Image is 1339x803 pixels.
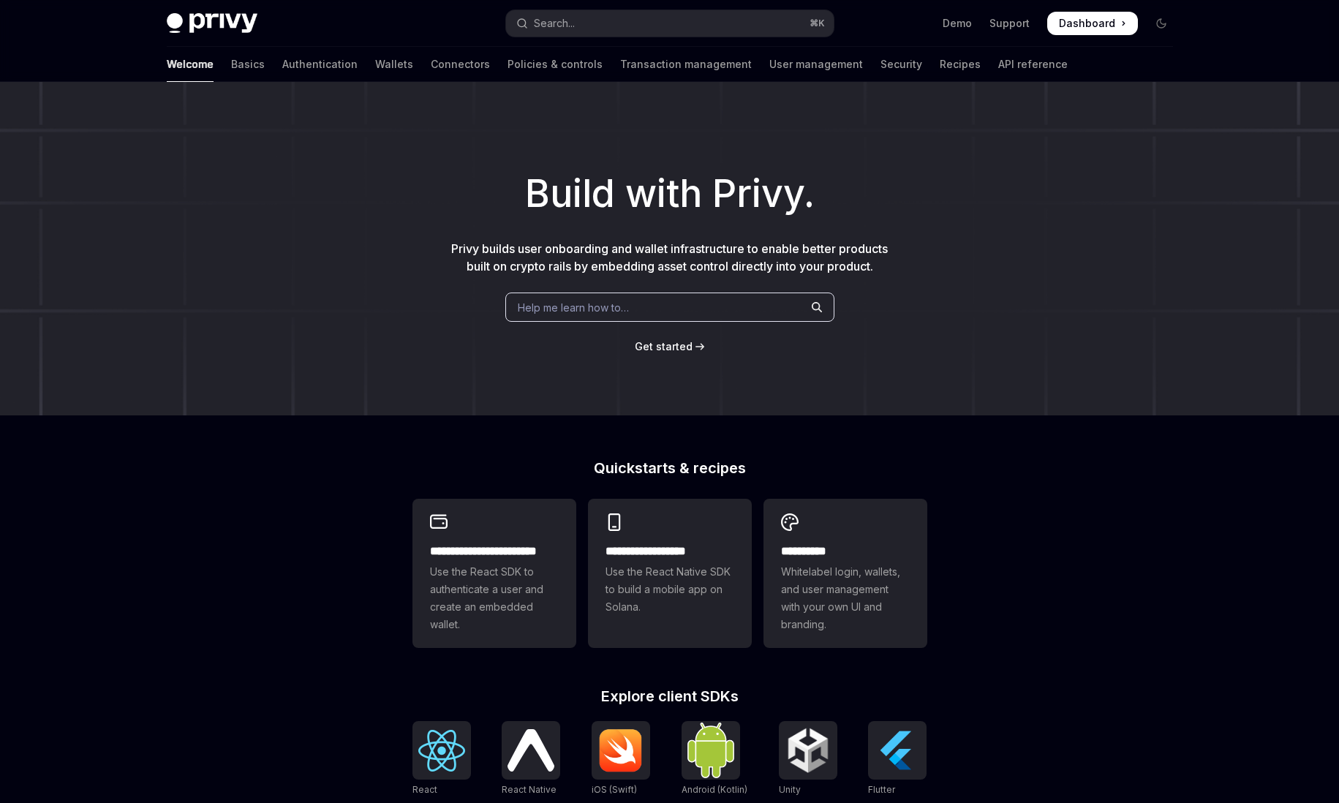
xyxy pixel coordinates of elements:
a: API reference [998,47,1068,82]
span: Help me learn how to… [518,300,629,315]
a: **** *****Whitelabel login, wallets, and user management with your own UI and branding. [763,499,927,648]
span: ⌘ K [810,18,825,29]
a: Authentication [282,47,358,82]
h2: Quickstarts & recipes [412,461,927,475]
span: React [412,784,437,795]
span: Whitelabel login, wallets, and user management with your own UI and branding. [781,563,910,633]
a: Get started [635,339,693,354]
a: Recipes [940,47,981,82]
h1: Build with Privy. [23,165,1316,222]
span: Privy builds user onboarding and wallet infrastructure to enable better products built on crypto ... [451,241,888,274]
span: Android (Kotlin) [682,784,747,795]
img: Unity [785,727,831,774]
span: Use the React Native SDK to build a mobile app on Solana. [606,563,734,616]
a: Connectors [431,47,490,82]
img: Flutter [874,727,921,774]
img: Android (Kotlin) [687,723,734,777]
a: Demo [943,16,972,31]
a: Basics [231,47,265,82]
a: Transaction management [620,47,752,82]
a: Policies & controls [508,47,603,82]
a: Wallets [375,47,413,82]
a: FlutterFlutter [868,721,927,797]
img: dark logo [167,13,257,34]
a: User management [769,47,863,82]
div: Search... [534,15,575,32]
span: Get started [635,340,693,353]
a: Welcome [167,47,214,82]
span: iOS (Swift) [592,784,637,795]
a: **** **** **** ***Use the React Native SDK to build a mobile app on Solana. [588,499,752,648]
button: Open search [506,10,834,37]
a: React NativeReact Native [502,721,560,797]
span: React Native [502,784,557,795]
a: UnityUnity [779,721,837,797]
span: Unity [779,784,801,795]
a: Android (Kotlin)Android (Kotlin) [682,721,747,797]
button: Toggle dark mode [1150,12,1173,35]
span: Flutter [868,784,895,795]
img: React [418,730,465,772]
a: Support [989,16,1030,31]
a: Dashboard [1047,12,1138,35]
span: Use the React SDK to authenticate a user and create an embedded wallet. [430,563,559,633]
a: Security [880,47,922,82]
a: ReactReact [412,721,471,797]
span: Dashboard [1059,16,1115,31]
h2: Explore client SDKs [412,689,927,704]
a: iOS (Swift)iOS (Swift) [592,721,650,797]
img: iOS (Swift) [597,728,644,772]
img: React Native [508,729,554,771]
